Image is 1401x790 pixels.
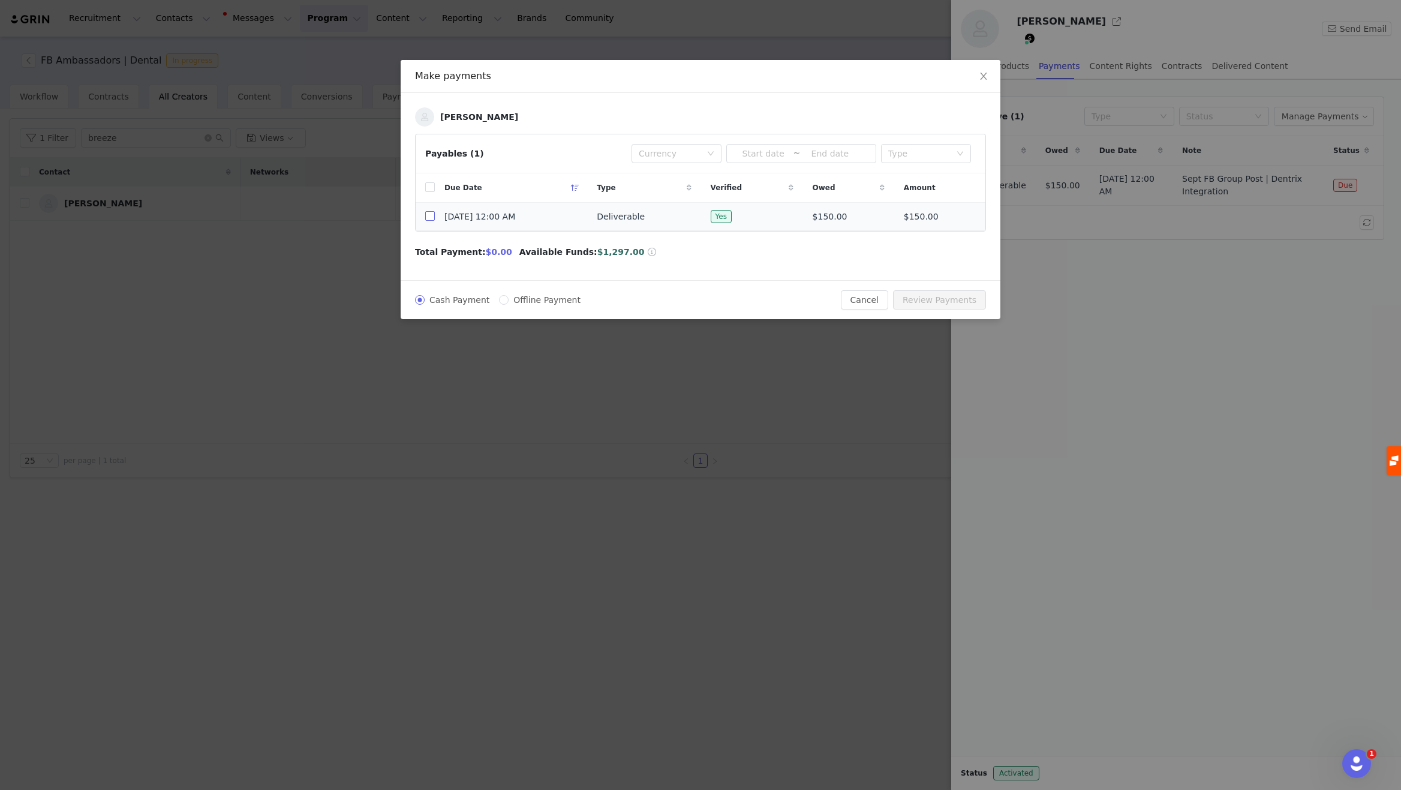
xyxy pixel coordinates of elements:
span: Total Payment: [415,246,486,259]
div: [PERSON_NAME] [440,112,518,122]
span: Offline Payment [509,295,585,305]
span: $1,297.00 [597,247,645,257]
div: Make payments [415,70,986,83]
span: $150.00 [904,211,939,223]
div: Currency [639,148,701,160]
span: [DATE] 12:00 AM [444,211,515,223]
span: Verified [711,182,742,193]
span: Type [597,182,615,193]
span: 1 [1367,749,1376,759]
span: Owed [813,182,835,193]
button: Close [967,60,1000,94]
input: End date [800,147,859,160]
button: Review Payments [893,290,986,310]
i: icon: down [707,150,714,158]
span: Available Funds: [519,246,597,259]
i: icon: close [979,71,988,81]
img: 999179df-35ce-4e5f-87ed-53f15f36a101--s.jpg [415,107,434,127]
i: icon: down [957,150,964,158]
div: Type [888,148,951,160]
span: $0.00 [486,247,512,257]
input: Start date [733,147,793,160]
span: Cash Payment [425,295,494,305]
button: Cancel [841,290,888,310]
span: Deliverable [597,211,645,223]
span: Due Date [444,182,482,193]
span: $150.00 [813,211,847,223]
article: Payables [415,134,986,232]
span: Yes [711,210,732,223]
a: [PERSON_NAME] [415,107,518,127]
iframe: Intercom live chat [1342,749,1371,778]
span: Amount [904,182,936,193]
div: Payables (1) [425,148,484,160]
